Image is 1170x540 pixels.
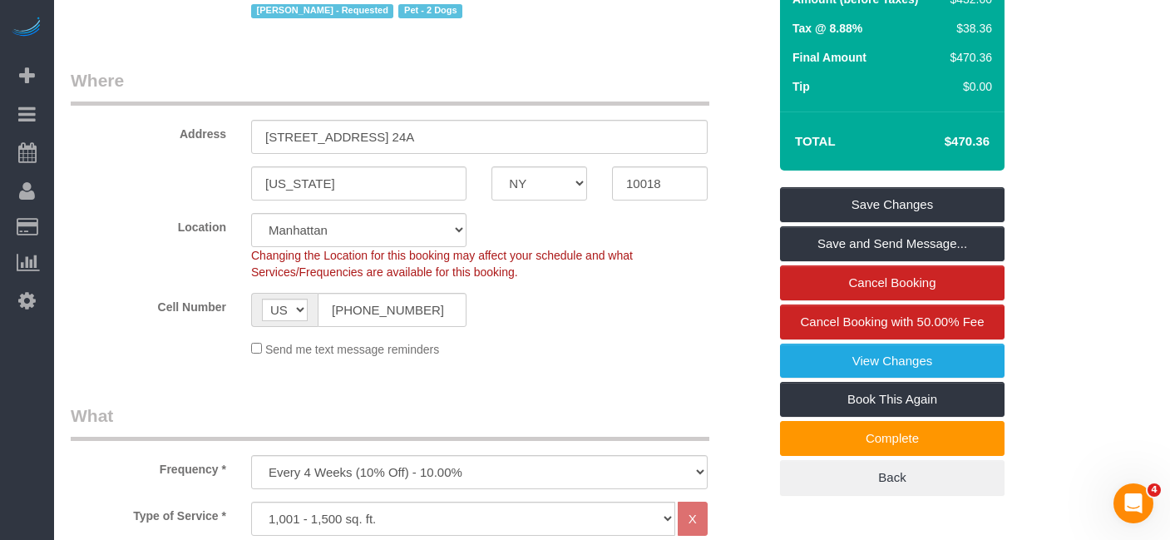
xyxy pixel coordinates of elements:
input: City [251,166,467,201]
a: Book This Again [780,382,1005,417]
a: Complete [780,421,1005,456]
iframe: Intercom live chat [1113,483,1153,523]
label: Final Amount [792,49,866,66]
span: Send me text message reminders [265,343,439,356]
label: Tax @ 8.88% [792,20,862,37]
a: Save Changes [780,187,1005,222]
label: Tip [792,78,810,95]
input: Zip Code [612,166,708,201]
legend: What [71,404,709,441]
input: Cell Number [318,293,467,327]
a: Cancel Booking with 50.00% Fee [780,305,1005,339]
div: $470.36 [943,49,993,66]
a: Cancel Booking [780,265,1005,300]
span: Pet - 2 Dogs [398,4,462,17]
legend: Where [71,68,709,106]
span: Changing the Location for this booking may affect your schedule and what Services/Frequencies are... [251,249,633,279]
label: Type of Service * [58,502,239,524]
a: Back [780,460,1005,495]
div: $0.00 [943,78,993,95]
span: Cancel Booking with 50.00% Fee [801,315,985,329]
strong: Total [795,134,836,148]
label: Frequency * [58,455,239,478]
label: Address [58,120,239,142]
label: Cell Number [58,293,239,315]
img: Automaid Logo [10,17,43,40]
a: View Changes [780,344,1005,379]
label: Location [58,213,239,235]
a: Save and Send Message... [780,226,1005,261]
span: [PERSON_NAME] - Requested [251,4,393,17]
span: 4 [1148,483,1161,497]
div: $38.36 [943,20,993,37]
h4: $470.36 [895,135,990,149]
